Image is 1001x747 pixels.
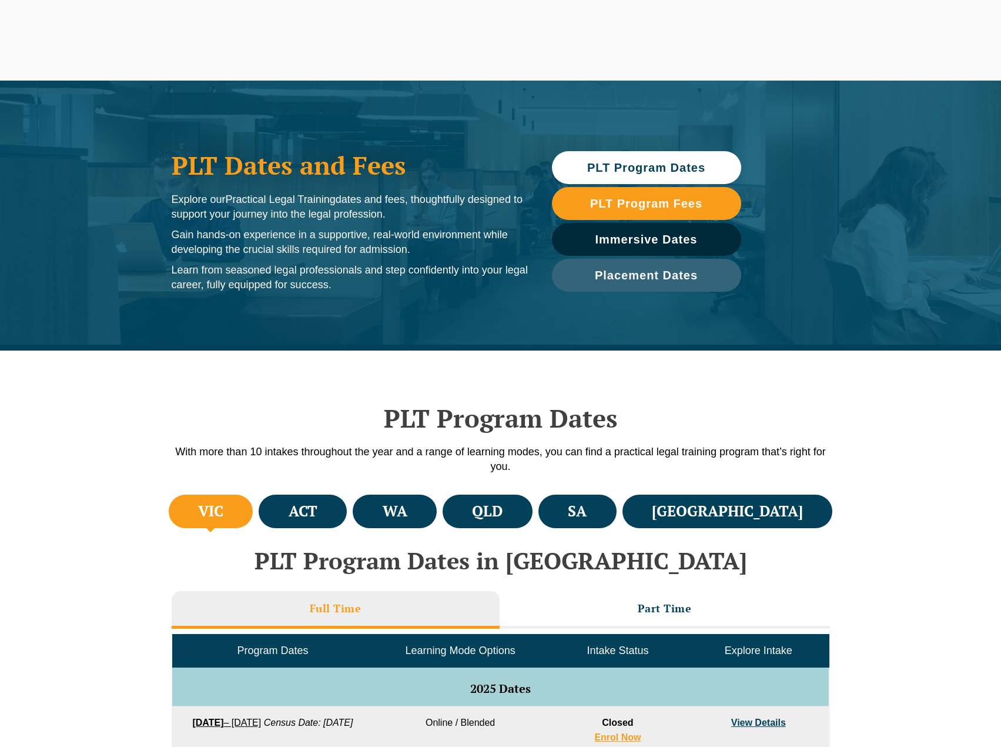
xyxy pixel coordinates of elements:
[595,269,698,281] span: Placement Dates
[552,151,741,184] a: PLT Program Dates
[192,718,223,728] strong: [DATE]
[587,645,648,656] span: Intake Status
[192,718,261,728] a: [DATE]– [DATE]
[237,645,308,656] span: Program Dates
[602,718,633,728] span: Closed
[568,502,587,521] h4: SA
[595,234,698,245] span: Immersive Dates
[594,732,641,742] a: Enrol Now
[652,502,803,521] h4: [GEOGRAPHIC_DATA]
[552,223,741,256] a: Immersive Dates
[172,228,528,257] p: Gain hands-on experience in a supportive, real-world environment while developing the crucial ski...
[172,192,528,222] p: Explore our dates and fees, thoughtfully designed to support your journey into the legal profession.
[638,602,692,615] h3: Part Time
[470,681,531,696] span: 2025 Dates
[172,263,528,292] p: Learn from seasoned legal professionals and step confidently into your legal career, fully equipp...
[310,602,361,615] h3: Full Time
[226,194,336,205] span: Practical Legal Training
[590,198,702,209] span: PLT Program Fees
[166,403,836,433] h2: PLT Program Dates
[264,718,353,728] em: Census Date: [DATE]
[725,645,792,656] span: Explore Intake
[406,645,515,656] span: Learning Mode Options
[472,502,503,521] h4: QLD
[289,502,317,521] h4: ACT
[198,502,223,521] h4: VIC
[172,151,528,180] h1: PLT Dates and Fees
[552,259,741,292] a: Placement Dates
[587,162,705,174] span: PLT Program Dates
[166,548,836,573] h2: PLT Program Dates in [GEOGRAPHIC_DATA]
[166,445,836,474] p: With more than 10 intakes throughout the year and a range of learning modes, you can find a pract...
[731,718,786,728] a: View Details
[383,502,407,521] h4: WA
[552,187,741,220] a: PLT Program Fees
